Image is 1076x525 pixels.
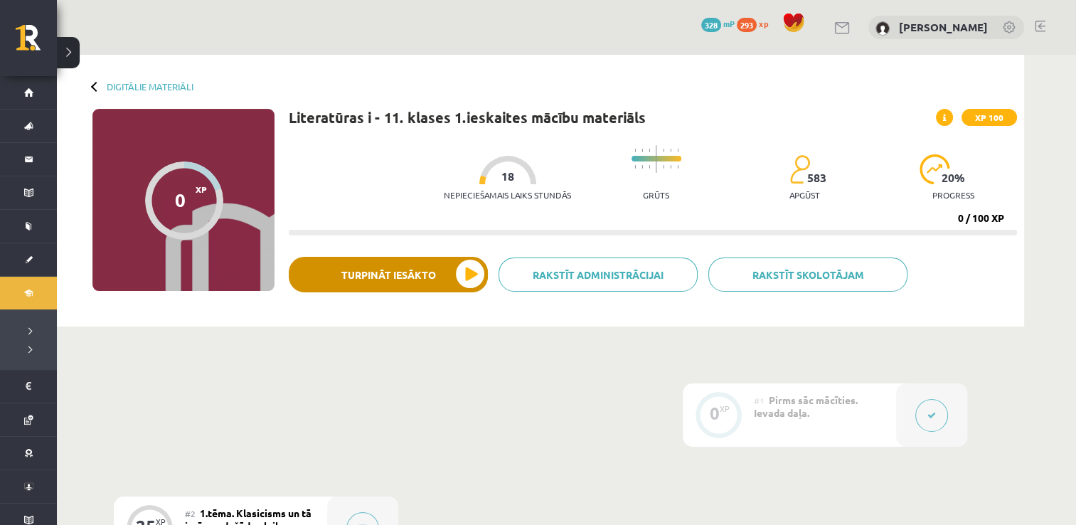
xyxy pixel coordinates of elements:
img: icon-long-line-d9ea69661e0d244f92f715978eff75569469978d946b2353a9bb055b3ed8787d.svg [656,145,657,173]
span: mP [723,18,735,29]
span: 293 [737,18,757,32]
p: progress [932,190,974,200]
span: 18 [501,170,514,183]
div: 0 [175,189,186,211]
img: icon-short-line-57e1e144782c952c97e751825c79c345078a6d821885a25fce030b3d8c18986b.svg [649,165,650,169]
img: icon-short-line-57e1e144782c952c97e751825c79c345078a6d821885a25fce030b3d8c18986b.svg [649,149,650,152]
a: Rīgas 1. Tālmācības vidusskola [16,25,57,60]
img: icon-short-line-57e1e144782c952c97e751825c79c345078a6d821885a25fce030b3d8c18986b.svg [634,165,636,169]
span: XP [196,184,207,194]
p: apgūst [789,190,820,200]
a: [PERSON_NAME] [899,20,988,34]
p: Nepieciešamais laiks stundās [444,190,571,200]
img: icon-short-line-57e1e144782c952c97e751825c79c345078a6d821885a25fce030b3d8c18986b.svg [670,165,671,169]
a: Rakstīt administrācijai [499,258,698,292]
span: #2 [185,508,196,519]
img: icon-short-line-57e1e144782c952c97e751825c79c345078a6d821885a25fce030b3d8c18986b.svg [641,165,643,169]
img: icon-short-line-57e1e144782c952c97e751825c79c345078a6d821885a25fce030b3d8c18986b.svg [663,165,664,169]
img: icon-short-line-57e1e144782c952c97e751825c79c345078a6d821885a25fce030b3d8c18986b.svg [677,165,678,169]
span: #1 [754,395,765,406]
span: xp [759,18,768,29]
img: Kitija Borkovska [875,21,890,36]
a: Rakstīt skolotājam [708,258,907,292]
h1: Literatūras i - 11. klases 1.ieskaites mācību materiāls [289,109,646,126]
div: 0 [710,407,720,420]
button: Turpināt iesākto [289,257,488,292]
span: 328 [701,18,721,32]
img: icon-progress-161ccf0a02000e728c5f80fcf4c31c7af3da0e1684b2b1d7c360e028c24a22f1.svg [920,154,950,184]
span: 583 [807,171,826,184]
span: Pirms sāc mācīties. Ievada daļa. [754,393,858,419]
img: students-c634bb4e5e11cddfef0936a35e636f08e4e9abd3cc4e673bd6f9a4125e45ecb1.svg [789,154,810,184]
img: icon-short-line-57e1e144782c952c97e751825c79c345078a6d821885a25fce030b3d8c18986b.svg [677,149,678,152]
img: icon-short-line-57e1e144782c952c97e751825c79c345078a6d821885a25fce030b3d8c18986b.svg [663,149,664,152]
img: icon-short-line-57e1e144782c952c97e751825c79c345078a6d821885a25fce030b3d8c18986b.svg [670,149,671,152]
a: 328 mP [701,18,735,29]
div: XP [720,405,730,413]
a: Digitālie materiāli [107,81,193,92]
span: 20 % [942,171,966,184]
span: XP 100 [962,109,1017,126]
img: icon-short-line-57e1e144782c952c97e751825c79c345078a6d821885a25fce030b3d8c18986b.svg [634,149,636,152]
img: icon-short-line-57e1e144782c952c97e751825c79c345078a6d821885a25fce030b3d8c18986b.svg [641,149,643,152]
a: 293 xp [737,18,775,29]
p: Grūts [643,190,669,200]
